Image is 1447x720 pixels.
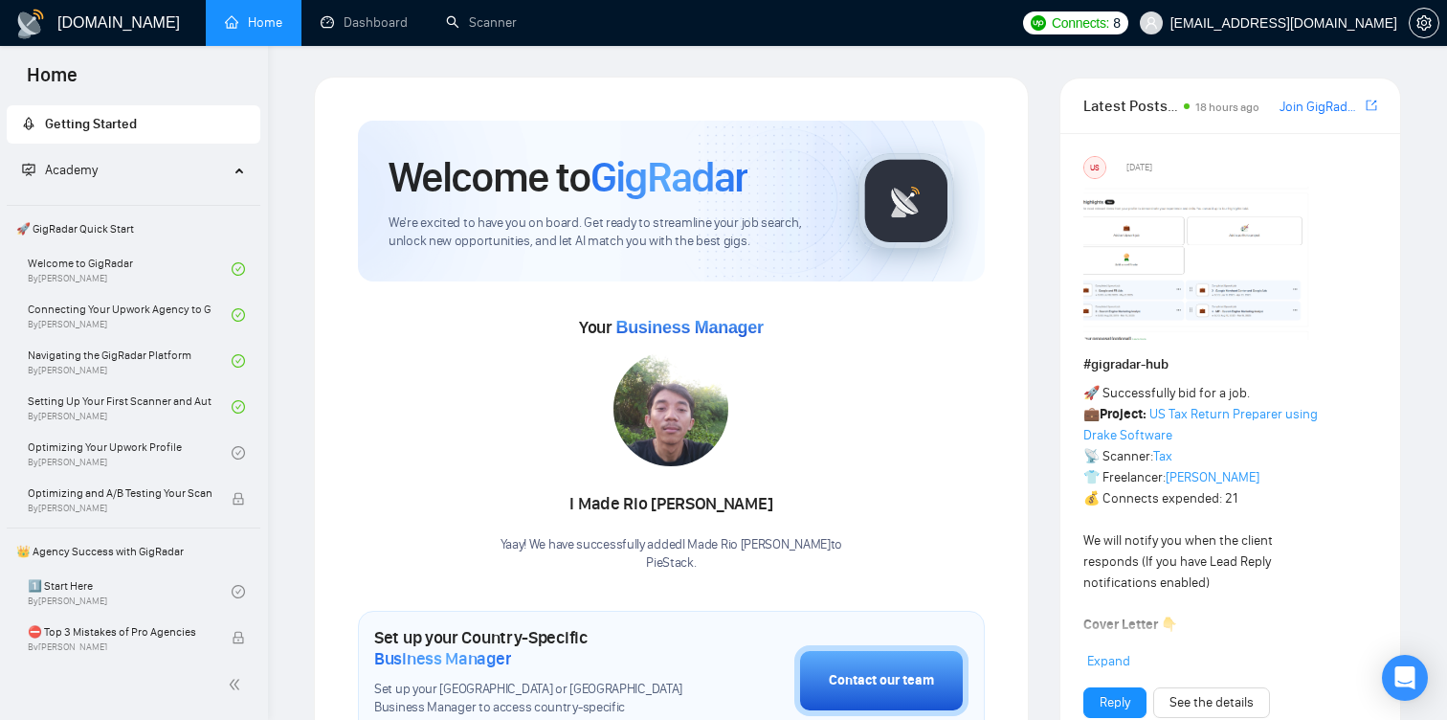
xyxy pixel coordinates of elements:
[1100,406,1146,422] strong: Project:
[1084,157,1105,178] div: US
[501,488,843,521] div: I Made Rio [PERSON_NAME]
[28,386,232,428] a: Setting Up Your First Scanner and Auto-BidderBy[PERSON_NAME]
[45,116,137,132] span: Getting Started
[1382,655,1428,701] div: Open Intercom Messenger
[1031,15,1046,31] img: upwork-logo.png
[1366,98,1377,113] span: export
[232,400,245,414] span: check-circle
[374,627,699,669] h1: Set up your Country-Specific
[446,14,517,31] a: searchScanner
[28,503,211,514] span: By [PERSON_NAME]
[228,675,247,694] span: double-left
[28,484,211,503] span: Optimizing and A/B Testing Your Scanner for Better Results
[225,14,282,31] a: homeHome
[1410,15,1438,31] span: setting
[1083,354,1377,375] h1: # gigradar-hub
[9,210,258,248] span: 🚀 GigRadar Quick Start
[1083,94,1178,118] span: Latest Posts from the GigRadar Community
[1126,159,1152,176] span: [DATE]
[15,9,46,39] img: logo
[613,351,728,466] img: 1708936149670-WhatsApp%20Image%202024-02-15%20at%2017.56.12.jpeg
[1166,469,1259,485] a: [PERSON_NAME]
[374,648,511,669] span: Business Manager
[9,532,258,571] span: 👑 Agency Success with GigRadar
[232,631,245,644] span: lock
[1153,687,1270,718] button: See the details
[1100,692,1130,713] a: Reply
[501,536,843,573] div: Yaay! We have successfully added I Made Rio [PERSON_NAME] to
[829,670,934,691] div: Contact our team
[615,318,763,337] span: Business Manager
[28,294,232,336] a: Connecting Your Upwork Agency to GigRadarBy[PERSON_NAME]
[22,163,35,176] span: fund-projection-screen
[1169,692,1254,713] a: See the details
[1113,12,1121,34] span: 8
[28,432,232,474] a: Optimizing Your Upwork ProfileBy[PERSON_NAME]
[794,645,968,716] button: Contact our team
[1280,97,1362,118] a: Join GigRadar Slack Community
[1195,101,1259,114] span: 18 hours ago
[232,492,245,506] span: lock
[321,14,408,31] a: dashboardDashboard
[28,248,232,290] a: Welcome to GigRadarBy[PERSON_NAME]
[1083,406,1318,443] a: US Tax Return Preparer using Drake Software
[1083,687,1146,718] button: Reply
[1052,12,1109,34] span: Connects:
[28,641,211,653] span: By [PERSON_NAME]
[1366,97,1377,115] a: export
[28,340,232,382] a: Navigating the GigRadar PlatformBy[PERSON_NAME]
[579,317,764,338] span: Your
[389,214,828,251] span: We're excited to have you on board. Get ready to streamline your job search, unlock new opportuni...
[858,153,954,249] img: gigradar-logo.png
[501,554,843,573] p: PieStack .
[1409,15,1439,31] a: setting
[389,151,747,203] h1: Welcome to
[1409,8,1439,38] button: setting
[28,622,211,641] span: ⛔ Top 3 Mistakes of Pro Agencies
[22,117,35,130] span: rocket
[1153,448,1172,464] a: Tax
[11,61,93,101] span: Home
[45,162,98,178] span: Academy
[232,446,245,460] span: check-circle
[22,162,98,178] span: Academy
[1145,16,1158,30] span: user
[1083,617,1177,633] strong: Cover Letter 👇
[1083,187,1313,340] img: F09354QB7SM-image.png
[1087,653,1130,669] span: Expand
[232,262,245,276] span: check-circle
[28,571,232,613] a: 1️⃣ Start HereBy[PERSON_NAME]
[590,151,747,203] span: GigRadar
[232,585,245,598] span: check-circle
[7,105,260,144] li: Getting Started
[232,354,245,368] span: check-circle
[232,308,245,322] span: check-circle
